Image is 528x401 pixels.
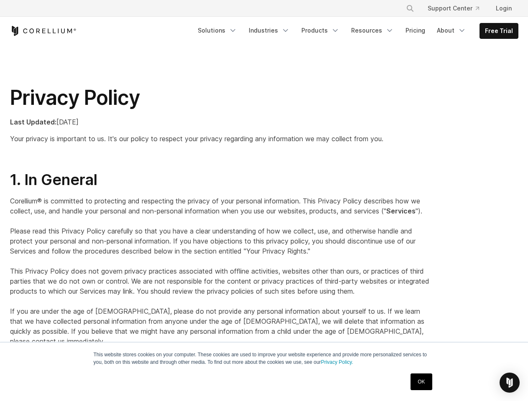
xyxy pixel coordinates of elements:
[400,23,430,38] a: Pricing
[386,207,416,215] strong: Services
[10,26,77,36] a: Corellium Home
[10,170,431,189] h2: 1. In General
[244,23,295,38] a: Industries
[10,85,431,110] h1: Privacy Policy
[403,1,418,16] button: Search
[480,23,518,38] a: Free Trial
[94,351,435,366] p: This website stores cookies on your computer. These cookies are used to improve your website expe...
[10,134,431,144] p: Your privacy is important to us. It's our policy to respect your privacy regarding any informatio...
[193,23,518,39] div: Navigation Menu
[193,23,242,38] a: Solutions
[10,118,56,126] strong: Last Updated:
[500,373,520,393] div: Open Intercom Messenger
[421,1,486,16] a: Support Center
[489,1,518,16] a: Login
[432,23,471,38] a: About
[10,196,431,346] p: Corellium® is committed to protecting and respecting the privacy of your personal information. Th...
[346,23,399,38] a: Resources
[10,117,431,127] p: [DATE]
[321,359,353,365] a: Privacy Policy.
[396,1,518,16] div: Navigation Menu
[411,373,432,390] a: OK
[296,23,344,38] a: Products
